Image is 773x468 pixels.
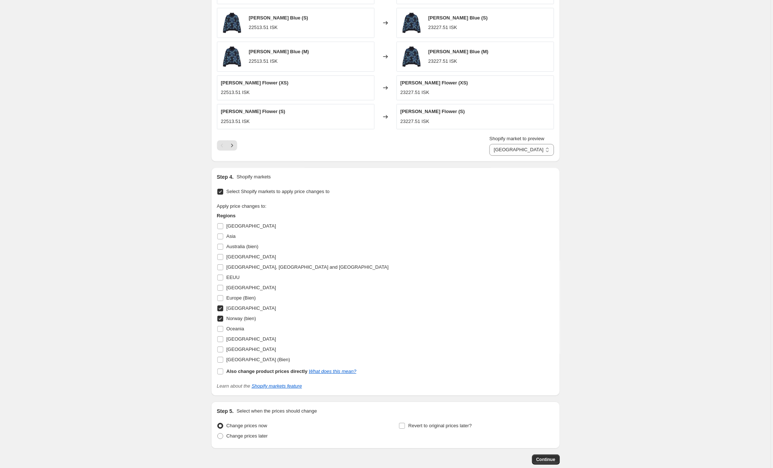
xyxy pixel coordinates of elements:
[217,203,267,209] span: Apply price changes to:
[227,189,330,194] span: Select Shopify markets to apply price changes to
[217,212,389,220] h3: Regions
[537,457,556,462] span: Continue
[249,49,309,54] span: [PERSON_NAME] Blue (M)
[227,357,290,362] span: [GEOGRAPHIC_DATA] (Bien)
[309,369,356,374] a: What does this mean?
[221,89,250,96] div: 22513.51 ISK
[429,58,458,65] div: 23227.51 ISK
[401,12,423,34] img: ROMUALDA-4_1a09c024-5412-4448-8bc5-caf0fdf1a0cd_80x.png
[236,173,271,181] p: Shopify markets
[227,140,237,150] button: Next
[221,80,289,86] span: [PERSON_NAME] Flower (XS)
[252,383,302,389] a: Shopify markets feature
[227,305,276,311] span: [GEOGRAPHIC_DATA]
[401,80,468,86] span: [PERSON_NAME] Flower (XS)
[429,15,488,21] span: [PERSON_NAME] Blue (S)
[227,316,256,321] span: Norway (bien)
[227,275,240,280] span: EEUU
[429,49,489,54] span: [PERSON_NAME] Blue (M)
[221,46,243,68] img: ROMUALDA-4_1a09c024-5412-4448-8bc5-caf0fdf1a0cd_80x.png
[401,118,430,125] div: 23227.51 ISK
[227,223,276,229] span: [GEOGRAPHIC_DATA]
[217,407,234,415] h2: Step 5.
[221,118,250,125] div: 22513.51 ISK
[227,369,308,374] b: Also change product prices directly
[490,136,545,141] span: Shopify market to preview
[227,336,276,342] span: [GEOGRAPHIC_DATA]
[217,140,237,150] nav: Pagination
[227,433,268,439] span: Change prices later
[227,285,276,290] span: [GEOGRAPHIC_DATA]
[227,264,389,270] span: [GEOGRAPHIC_DATA], [GEOGRAPHIC_DATA] and [GEOGRAPHIC_DATA]
[401,46,423,68] img: ROMUALDA-4_1a09c024-5412-4448-8bc5-caf0fdf1a0cd_80x.png
[227,254,276,260] span: [GEOGRAPHIC_DATA]
[532,454,560,465] button: Continue
[221,12,243,34] img: ROMUALDA-4_1a09c024-5412-4448-8bc5-caf0fdf1a0cd_80x.png
[249,58,278,65] div: 22513.51 ISK
[217,173,234,181] h2: Step 4.
[227,233,236,239] span: Asia
[401,109,465,114] span: [PERSON_NAME] Flower (S)
[408,423,472,428] span: Revert to original prices later?
[401,89,430,96] div: 23227.51 ISK
[221,109,286,114] span: [PERSON_NAME] Flower (S)
[227,326,244,331] span: Oceania
[227,423,267,428] span: Change prices now
[217,383,302,389] i: Learn about the
[249,24,278,31] div: 22513.51 ISK
[429,24,458,31] div: 23227.51 ISK
[249,15,308,21] span: [PERSON_NAME] Blue (S)
[236,407,317,415] p: Select when the prices should change
[227,244,259,249] span: Australia (bien)
[227,347,276,352] span: [GEOGRAPHIC_DATA]
[227,295,256,301] span: Europe (Bien)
